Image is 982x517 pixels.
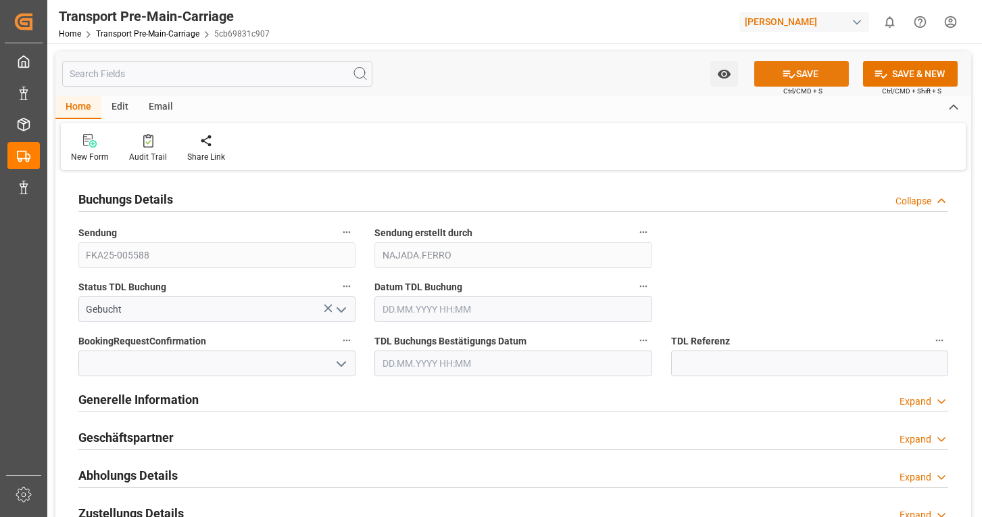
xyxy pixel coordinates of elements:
button: TDL Referenz [931,332,948,349]
button: Sendung erstellt durch [635,223,652,241]
a: Transport Pre-Main-Carriage [96,29,199,39]
button: Status TDL Buchung [338,277,355,295]
button: [PERSON_NAME] [739,9,875,35]
h2: Generelle Information [78,390,199,409]
div: [PERSON_NAME] [739,12,869,32]
div: New Form [71,151,109,163]
span: Ctrl/CMD + Shift + S [882,86,941,96]
button: TDL Buchungs Bestätigungs Datum [635,332,652,349]
a: Home [59,29,81,39]
button: BookingRequestConfirmation [338,332,355,349]
input: DD.MM.YYYY HH:MM [374,351,652,376]
div: Transport Pre-Main-Carriage [59,6,270,26]
span: Sendung [78,226,117,240]
div: Email [139,96,183,119]
input: DD.MM.YYYY HH:MM [374,296,652,322]
span: Status TDL Buchung [78,280,166,294]
div: Expand [900,395,931,409]
button: show 0 new notifications [875,7,905,37]
span: Ctrl/CMD + S [783,86,823,96]
span: Sendung erstellt durch [374,226,472,240]
h2: Geschäftspartner [78,428,174,447]
button: SAVE [754,61,849,87]
button: open menu [330,353,351,374]
h2: Abholungs Details [78,466,178,485]
button: Datum TDL Buchung [635,277,652,295]
button: open menu [330,299,351,320]
div: Audit Trail [129,151,167,163]
span: BookingRequestConfirmation [78,334,206,349]
input: Search Fields [62,61,372,87]
button: Help Center [905,7,935,37]
div: Home [55,96,101,119]
div: Share Link [187,151,225,163]
div: Collapse [895,194,931,208]
span: TDL Buchungs Bestätigungs Datum [374,334,526,349]
button: Sendung [338,223,355,241]
h2: Buchungs Details [78,190,173,208]
button: SAVE & NEW [863,61,958,87]
button: open menu [710,61,738,87]
div: Expand [900,470,931,485]
span: TDL Referenz [671,334,730,349]
span: Datum TDL Buchung [374,280,462,294]
div: Expand [900,432,931,447]
div: Edit [101,96,139,119]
